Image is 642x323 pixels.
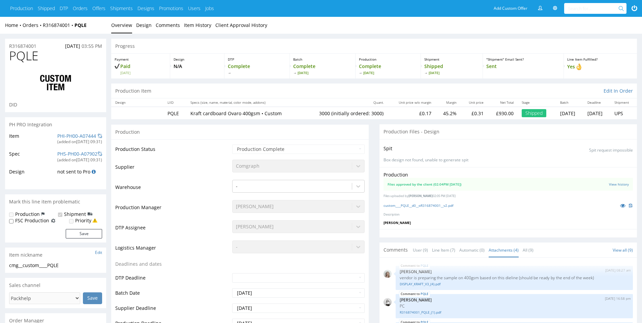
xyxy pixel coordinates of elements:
[605,268,631,273] p: [DATE] 08:27 am
[115,57,166,62] p: Payment
[384,247,408,253] span: Comments
[613,247,633,253] a: View all (9)
[359,63,417,75] p: Complete
[120,70,166,75] span: [DATE]
[5,248,106,262] div: Item nickname
[303,98,388,107] th: Quant.
[110,5,133,12] a: Shipments
[589,148,633,153] p: Spit request impossible
[567,63,634,70] p: Yes
[424,57,479,62] p: Shipment
[556,107,583,119] td: [DATE]
[490,3,531,14] a: Add Custom Offer
[56,168,102,180] td: not sent to Pro
[424,63,479,75] p: Shipped
[421,263,428,268] a: PQLE
[43,22,74,28] a: R316874001
[5,278,106,293] div: Sales channel
[293,57,351,62] p: Batch
[137,5,154,12] a: Designs
[384,194,633,198] p: Files uploaded by 02:05 PM [DATE]
[64,211,86,218] label: Shipment
[156,17,180,33] a: Comments
[57,151,97,157] a: PHS-PH00-A07902
[379,124,637,139] div: Production Files - Design
[66,229,102,238] button: Save
[384,213,633,217] p: Description
[60,5,68,12] a: DTP
[432,243,455,257] a: Line Item (7)
[15,211,40,218] label: Production
[5,22,23,28] a: Home
[111,17,132,33] a: Overview
[115,179,231,199] td: Warehouse
[435,98,461,107] th: Margin
[75,217,91,224] label: Priority
[115,199,231,220] td: Production Manager
[5,117,106,132] div: PH PRO Integration
[228,63,286,75] p: Complete
[293,63,351,75] p: Complete
[9,262,102,269] div: cmg__custom____PQLE
[205,5,214,12] a: Jobs
[163,98,186,107] th: LIID
[522,109,546,117] div: Shipped
[115,220,231,240] td: DTP Assignee
[115,63,166,75] p: Paid
[359,57,417,62] p: Production
[5,194,106,209] div: Mark this line item problematic
[388,98,435,107] th: Unit price w/o margin
[400,303,629,309] p: PC
[413,243,428,257] a: User (9)
[424,70,479,75] span: [DATE]
[38,5,55,12] a: Shipped
[65,43,80,49] span: [DATE]
[400,269,629,274] p: [PERSON_NAME]
[518,98,556,107] th: Stage
[568,3,620,14] input: Search for...
[51,217,56,224] img: icon-fsc-production-flag.svg
[9,150,56,168] td: Spec
[384,171,408,178] p: Production
[400,297,629,302] p: [PERSON_NAME]
[29,69,83,96] img: ico-item-custom-a8f9c3db6a5631ce2f509e228e8b95abde266dc4376634de7b166047de09ff05.png
[9,101,17,108] span: DID
[461,98,488,107] th: Unit price
[629,203,633,207] img: clipboard.svg
[57,139,102,145] div: (added on [DATE] 09:31 )
[190,110,299,117] p: Kraft cardboard Ovaro 400gsm • Custom
[388,182,461,187] div: Files approved by the client (02:04PM [DATE])
[388,107,435,119] td: £0.17
[486,63,560,70] p: Sent
[92,168,96,175] a: Search for PQLE design in PH Pro
[459,243,485,257] a: Automatic (0)
[9,168,56,180] td: Design
[604,88,633,94] a: Edit In Order
[111,39,637,54] div: Progress
[98,133,102,139] a: Unlink from PH Pro
[115,288,231,303] td: Batch Date
[111,98,163,107] th: Design
[400,275,629,280] p: vendor is preparing the sample on 400gsm based on this dieline (should be ready by the end of the...
[23,22,43,28] a: Orders
[83,292,102,304] input: Save
[384,270,392,278] img: mini_magick20230111-108-13flwjb.jpeg
[57,157,102,163] div: (added on [DATE] 09:31 )
[610,98,637,107] th: Shipment
[303,107,388,119] td: 3000 (initially ordered: 3000)
[115,88,151,94] p: Production Item
[174,57,220,62] p: Design
[384,145,392,152] p: Spit
[488,107,518,119] td: £930.00
[115,144,231,159] td: Production Status
[184,17,211,33] a: Item History
[10,5,33,12] a: Production
[400,282,629,287] a: DISPLAY_KRAFT_V3_(4).pdf
[435,107,461,119] td: 45.2%
[57,133,96,139] a: PHI-PH00-A07444
[98,151,102,157] a: Unlink from PH Pro
[400,310,629,315] a: R316874001_PQLE_(1).pdf
[188,5,201,12] a: Users
[92,5,105,12] a: Offers
[384,298,392,306] img: regular_mini_magick20241001-35-lk6zvz.jpg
